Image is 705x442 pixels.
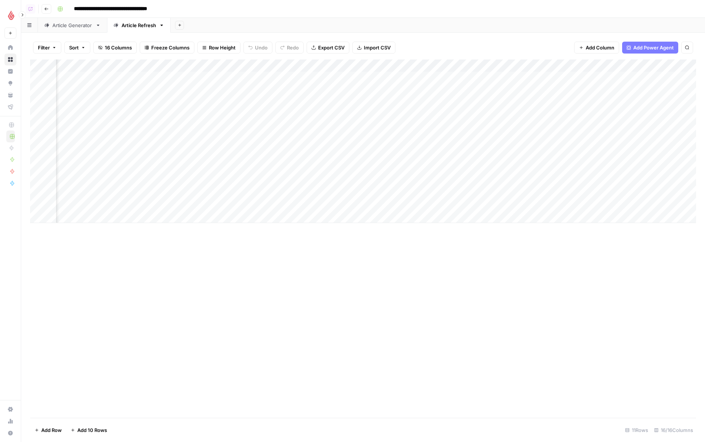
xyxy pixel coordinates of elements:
[651,424,696,436] div: 16/16 Columns
[4,89,16,101] a: Your Data
[574,42,619,54] button: Add Column
[633,44,674,51] span: Add Power Agent
[622,424,651,436] div: 11 Rows
[64,42,90,54] button: Sort
[4,77,16,89] a: Opportunities
[4,42,16,54] a: Home
[586,44,614,51] span: Add Column
[622,42,678,54] button: Add Power Agent
[4,6,16,25] button: Workspace: Lightspeed
[4,101,16,113] a: Flightpath
[105,44,132,51] span: 16 Columns
[287,44,299,51] span: Redo
[38,44,50,51] span: Filter
[197,42,240,54] button: Row Height
[364,44,391,51] span: Import CSV
[77,426,107,434] span: Add 10 Rows
[4,65,16,77] a: Insights
[38,18,107,33] a: Article Generator
[69,44,79,51] span: Sort
[352,42,395,54] button: Import CSV
[4,415,16,427] a: Usage
[122,22,156,29] div: Article Refresh
[318,44,345,51] span: Export CSV
[140,42,194,54] button: Freeze Columns
[41,426,62,434] span: Add Row
[255,44,268,51] span: Undo
[52,22,93,29] div: Article Generator
[151,44,190,51] span: Freeze Columns
[66,424,111,436] button: Add 10 Rows
[33,42,61,54] button: Filter
[307,42,349,54] button: Export CSV
[93,42,137,54] button: 16 Columns
[4,54,16,65] a: Browse
[4,9,18,22] img: Lightspeed Logo
[4,403,16,415] a: Settings
[275,42,304,54] button: Redo
[209,44,236,51] span: Row Height
[30,424,66,436] button: Add Row
[4,427,16,439] button: Help + Support
[107,18,171,33] a: Article Refresh
[243,42,272,54] button: Undo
